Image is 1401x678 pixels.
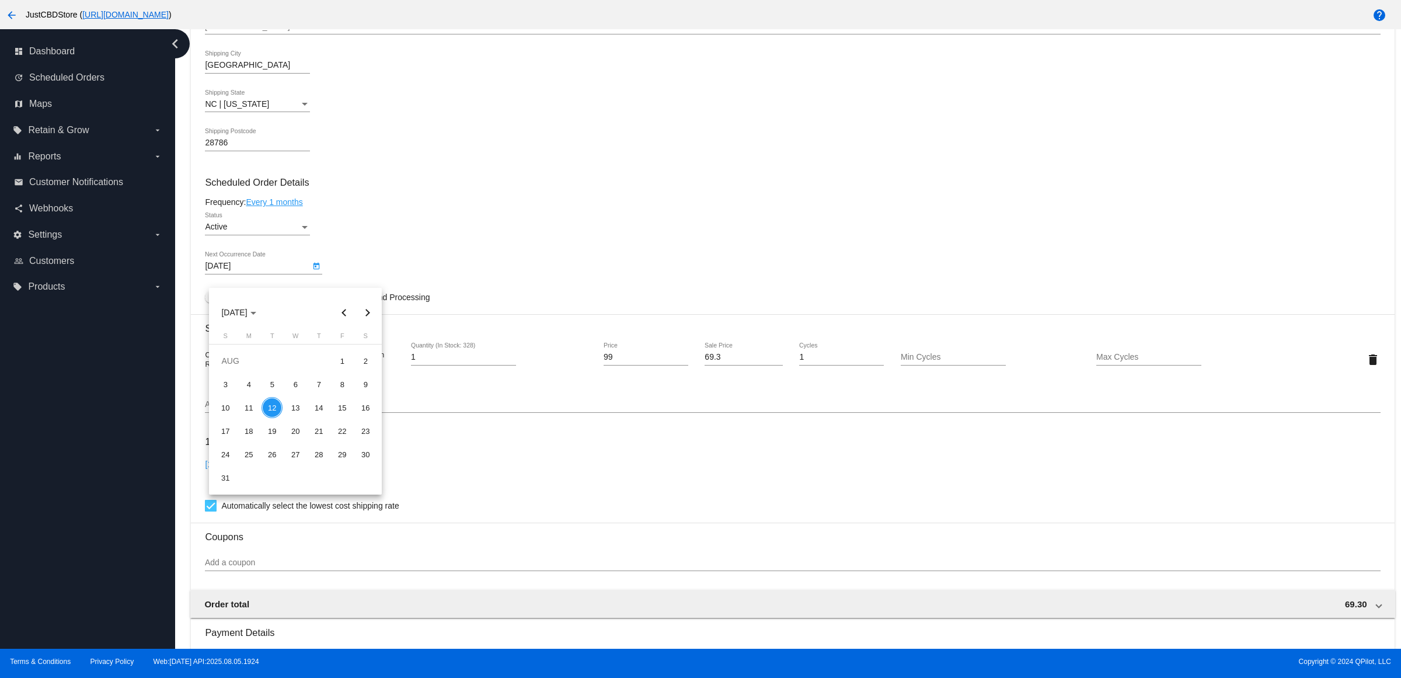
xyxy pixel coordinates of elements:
div: 25 [238,444,259,465]
div: 3 [215,374,236,395]
div: 7 [308,374,329,395]
td: August 8, 2025 [330,373,354,396]
td: August 20, 2025 [284,419,307,443]
div: 6 [285,374,306,395]
div: 16 [355,397,376,418]
td: August 3, 2025 [214,373,237,396]
div: 14 [308,397,329,418]
th: Friday [330,332,354,344]
div: 23 [355,420,376,441]
td: August 10, 2025 [214,396,237,419]
div: 27 [285,444,306,465]
span: [DATE] [221,308,256,317]
td: August 29, 2025 [330,443,354,466]
td: August 14, 2025 [307,396,330,419]
td: August 12, 2025 [260,396,284,419]
td: August 23, 2025 [354,419,377,443]
td: August 26, 2025 [260,443,284,466]
td: August 7, 2025 [307,373,330,396]
td: August 15, 2025 [330,396,354,419]
td: August 11, 2025 [237,396,260,419]
td: August 2, 2025 [354,349,377,373]
td: August 19, 2025 [260,419,284,443]
div: 30 [355,444,376,465]
th: Wednesday [284,332,307,344]
div: 2 [355,350,376,371]
div: 8 [332,374,353,395]
td: August 4, 2025 [237,373,260,396]
div: 26 [262,444,283,465]
td: August 9, 2025 [354,373,377,396]
div: 28 [308,444,329,465]
div: 24 [215,444,236,465]
td: August 24, 2025 [214,443,237,466]
td: August 17, 2025 [214,419,237,443]
div: 1 [332,350,353,371]
div: 20 [285,420,306,441]
div: 29 [332,444,353,465]
td: August 21, 2025 [307,419,330,443]
div: 22 [332,420,353,441]
td: August 28, 2025 [307,443,330,466]
button: Previous month [332,301,356,324]
td: August 31, 2025 [214,466,237,489]
div: 9 [355,374,376,395]
td: August 1, 2025 [330,349,354,373]
div: 19 [262,420,283,441]
td: August 16, 2025 [354,396,377,419]
div: 5 [262,374,283,395]
td: August 22, 2025 [330,419,354,443]
th: Sunday [214,332,237,344]
div: 31 [215,467,236,488]
div: 17 [215,420,236,441]
td: August 18, 2025 [237,419,260,443]
div: 12 [262,397,283,418]
td: August 27, 2025 [284,443,307,466]
td: AUG [214,349,330,373]
div: 10 [215,397,236,418]
td: August 30, 2025 [354,443,377,466]
td: August 13, 2025 [284,396,307,419]
div: 13 [285,397,306,418]
th: Monday [237,332,260,344]
td: August 5, 2025 [260,373,284,396]
div: 21 [308,420,329,441]
button: Next month [356,301,379,324]
td: August 25, 2025 [237,443,260,466]
div: 4 [238,374,259,395]
div: 18 [238,420,259,441]
div: 11 [238,397,259,418]
td: August 6, 2025 [284,373,307,396]
div: 15 [332,397,353,418]
th: Saturday [354,332,377,344]
th: Thursday [307,332,330,344]
th: Tuesday [260,332,284,344]
button: Choose month and year [212,301,265,324]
